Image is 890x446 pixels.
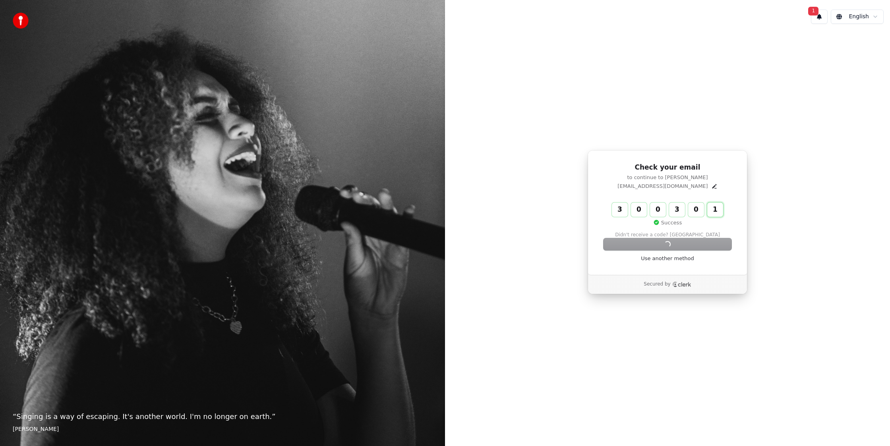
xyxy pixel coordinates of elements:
[811,10,828,24] button: 1
[653,219,682,226] p: Success
[612,203,739,217] input: Enter verification code
[808,7,818,15] span: 1
[641,255,694,262] a: Use another method
[13,13,29,29] img: youka
[604,163,731,172] h1: Check your email
[13,425,432,433] footer: [PERSON_NAME]
[13,411,432,422] p: “ Singing is a way of escaping. It's another world. I'm no longer on earth. ”
[604,174,731,181] p: to continue to [PERSON_NAME]
[711,183,718,189] button: Edit
[617,183,708,190] p: [EMAIL_ADDRESS][DOMAIN_NAME]
[672,282,691,287] a: Clerk logo
[644,281,670,288] p: Secured by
